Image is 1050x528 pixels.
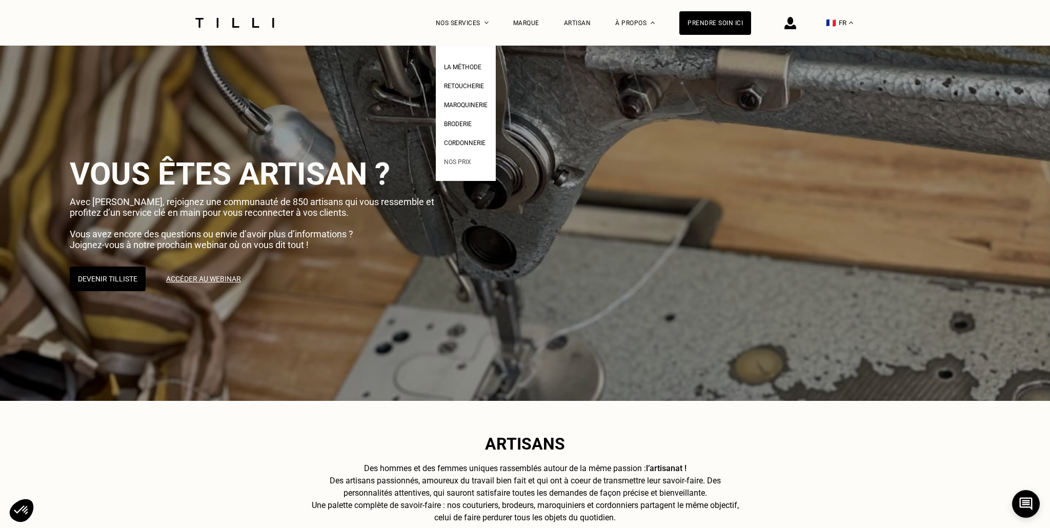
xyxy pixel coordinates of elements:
[70,239,309,250] span: Joignez-vous à notre prochain webinar où on vous dit tout !
[128,60,157,67] div: Mots-clés
[70,267,146,291] button: Devenir Tilliste
[330,476,721,498] span: Des artisans passionnés, amoureux du travail bien fait et qui ont à coeur de transmettre leur sav...
[513,19,539,27] a: Marque
[70,229,353,239] span: Vous avez encore des questions ou envie d’avoir plus d’informations ?
[444,139,486,147] span: Cordonnerie
[444,64,481,71] span: La Méthode
[70,156,390,192] span: Vous êtes artisan ?
[564,19,591,27] a: Artisan
[484,22,489,24] img: Menu déroulant
[485,434,565,454] span: Artisans
[53,60,79,67] div: Domaine
[444,60,481,71] a: La Méthode
[444,117,472,128] a: Broderie
[784,17,796,29] img: icône connexion
[646,463,686,473] span: l’artisanat !
[158,267,249,291] a: Accéder au webinar
[16,16,25,25] img: logo_orange.svg
[364,463,646,473] span: Des hommes et des femmes uniques rassemblés autour de la même passion :
[70,196,434,218] span: Avec [PERSON_NAME], rejoignez une communauté de 850 artisans qui vous ressemble et profitez d’un ...
[444,155,471,166] a: Nos prix
[444,83,484,90] span: Retoucherie
[679,11,751,35] a: Prendre soin ici
[651,22,655,24] img: Menu déroulant à propos
[312,500,739,522] span: Une palette complète de savoir-faire : nos couturiers, brodeurs, maroquiniers et cordonniers part...
[27,27,116,35] div: Domaine: [DOMAIN_NAME]
[444,98,488,109] a: Maroquinerie
[16,27,25,35] img: website_grey.svg
[444,158,471,166] span: Nos prix
[849,22,853,24] img: menu déroulant
[29,16,50,25] div: v 4.0.25
[444,79,484,90] a: Retoucherie
[444,120,472,128] span: Broderie
[826,18,836,28] span: 🇫🇷
[42,59,50,68] img: tab_domain_overview_orange.svg
[444,136,486,147] a: Cordonnerie
[192,18,278,28] img: Logo du service de couturière Tilli
[444,101,488,109] span: Maroquinerie
[116,59,125,68] img: tab_keywords_by_traffic_grey.svg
